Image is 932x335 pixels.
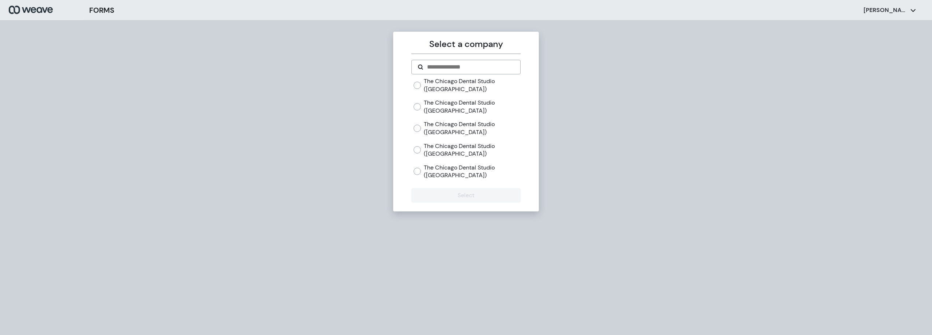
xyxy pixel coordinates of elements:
[864,6,907,14] p: [PERSON_NAME]
[426,63,514,71] input: Search
[424,142,520,158] label: The Chicago Dental Studio ([GEOGRAPHIC_DATA])
[424,77,520,93] label: The Chicago Dental Studio ([GEOGRAPHIC_DATA])
[424,120,520,136] label: The Chicago Dental Studio ([GEOGRAPHIC_DATA])
[411,38,520,51] p: Select a company
[411,188,520,203] button: Select
[89,5,114,16] h3: FORMS
[424,164,520,179] label: The Chicago Dental Studio ([GEOGRAPHIC_DATA])
[424,99,520,114] label: The Chicago Dental Studio ([GEOGRAPHIC_DATA])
